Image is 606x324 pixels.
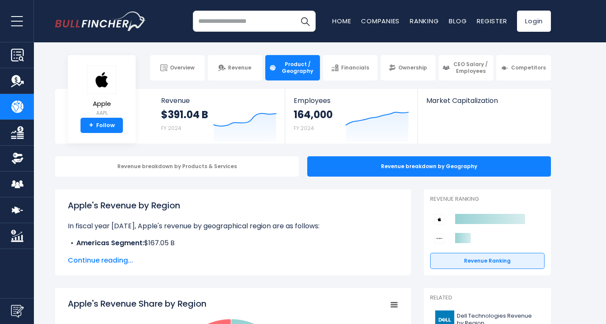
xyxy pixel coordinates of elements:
p: Related [430,294,545,302]
img: Sony Group Corporation competitors logo [434,233,445,244]
strong: 164,000 [294,108,333,121]
span: Competitors [511,64,546,71]
span: Continue reading... [68,255,398,266]
p: In fiscal year [DATE], Apple's revenue by geographical region are as follows: [68,221,398,231]
a: Blog [449,17,467,25]
a: Revenue $391.04 B FY 2024 [153,89,285,144]
img: Apple competitors logo [434,214,445,224]
tspan: Apple's Revenue Share by Region [68,298,206,310]
span: Revenue [161,97,277,105]
a: Ownership [381,55,435,80]
h1: Apple's Revenue by Region [68,199,398,212]
a: Financials [323,55,378,80]
span: Ownership [398,64,427,71]
a: Ranking [410,17,439,25]
b: Americas Segment: [76,238,144,248]
a: Revenue Ranking [430,253,545,269]
li: $167.05 B [68,238,398,248]
a: +Follow [81,118,123,133]
a: Overview [150,55,205,80]
a: Login [517,11,551,32]
a: Register [477,17,507,25]
span: CEO Salary / Employees [452,61,489,74]
small: AAPL [87,109,117,117]
p: Revenue Ranking [430,196,545,203]
a: Revenue [208,55,262,80]
img: bullfincher logo [55,11,146,31]
span: Revenue [228,64,251,71]
span: Apple [87,100,117,108]
a: Go to homepage [55,11,146,31]
div: Revenue breakdown by Products & Services [55,156,299,177]
strong: $391.04 B [161,108,208,121]
span: Product / Geography [279,61,316,74]
a: Apple AAPL [86,65,117,118]
span: Employees [294,97,409,105]
small: FY 2024 [294,125,314,132]
small: FY 2024 [161,125,181,132]
a: CEO Salary / Employees [439,55,493,80]
a: Market Capitalization [418,89,550,119]
a: Competitors [496,55,551,80]
span: Overview [170,64,195,71]
span: Market Capitalization [426,97,542,105]
b: Europe Segment: [76,248,135,258]
li: $101.33 B [68,248,398,258]
a: Product / Geography [265,55,320,80]
a: Companies [361,17,400,25]
a: Home [332,17,351,25]
strong: + [89,122,93,129]
div: Revenue breakdown by Geography [307,156,551,177]
a: Employees 164,000 FY 2024 [285,89,417,144]
span: Financials [341,64,369,71]
button: Search [295,11,316,32]
img: Ownership [11,152,24,165]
